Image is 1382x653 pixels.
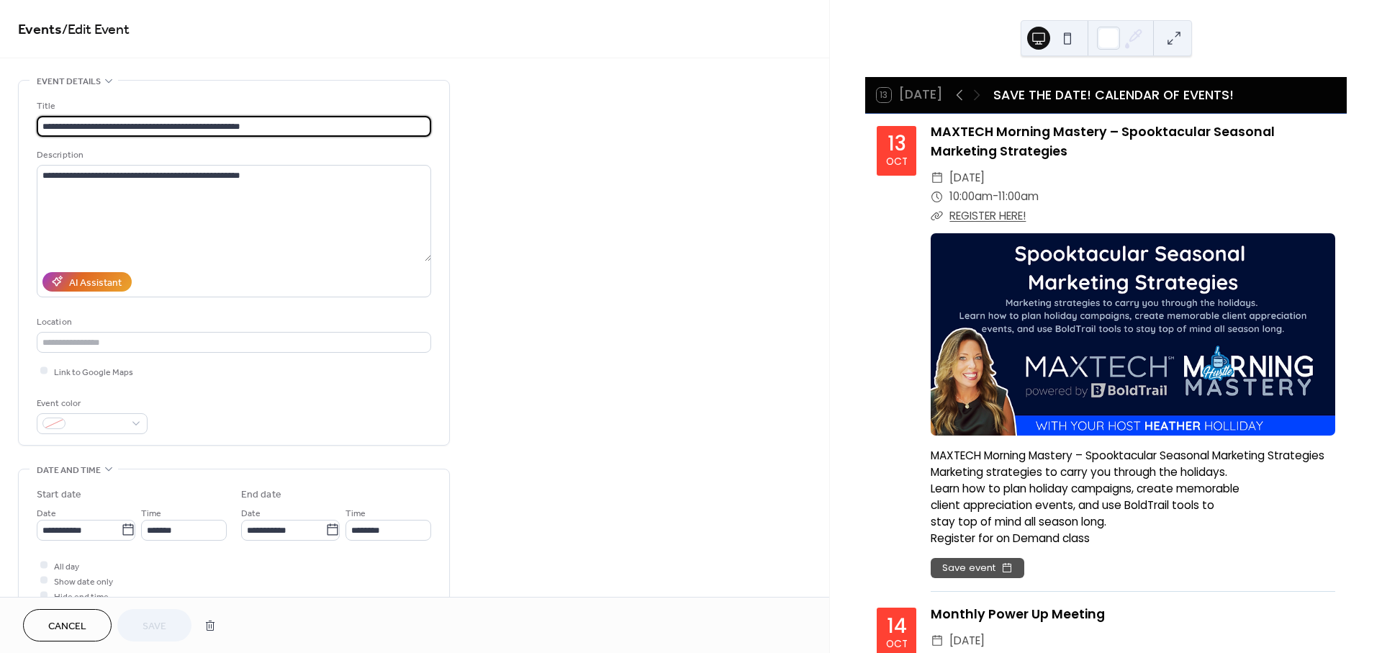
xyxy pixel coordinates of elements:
[931,558,1024,578] button: Save event
[931,447,1335,547] div: MAXTECH Morning Mastery – Spooktacular Seasonal Marketing Strategies Marketing strategies to carr...
[886,157,908,167] div: Oct
[888,134,906,154] div: 13
[886,639,908,649] div: Oct
[54,574,113,589] span: Show date only
[69,275,122,290] div: AI Assistant
[949,208,1026,223] a: REGISTER HERE!
[37,74,101,89] span: Event details
[42,272,132,292] button: AI Assistant
[241,487,281,503] div: End date
[37,148,428,163] div: Description
[931,631,944,650] div: ​
[931,605,1335,623] div: Monthly Power Up Meeting
[241,505,261,521] span: Date
[37,487,81,503] div: Start date
[949,631,985,650] span: [DATE]
[949,168,985,187] span: [DATE]
[37,463,101,478] span: Date and time
[931,187,944,206] div: ​
[931,207,944,225] div: ​
[54,589,109,604] span: Hide end time
[998,187,1039,206] span: 11:00am
[54,364,133,379] span: Link to Google Maps
[949,187,993,206] span: 10:00am
[37,315,428,330] div: Location
[37,505,56,521] span: Date
[141,505,161,521] span: Time
[993,86,1234,104] div: SAVE THE DATE! CALENDAR OF EVENTS!
[37,396,145,411] div: Event color
[931,168,944,187] div: ​
[993,187,998,206] span: -
[37,99,428,114] div: Title
[345,505,366,521] span: Time
[931,123,1275,159] a: MAXTECH Morning Mastery – Spooktacular Seasonal Marketing Strategies
[887,616,907,636] div: 14
[18,16,62,44] a: Events
[62,16,130,44] span: / Edit Event
[54,559,79,574] span: All day
[23,609,112,641] button: Cancel
[48,619,86,634] span: Cancel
